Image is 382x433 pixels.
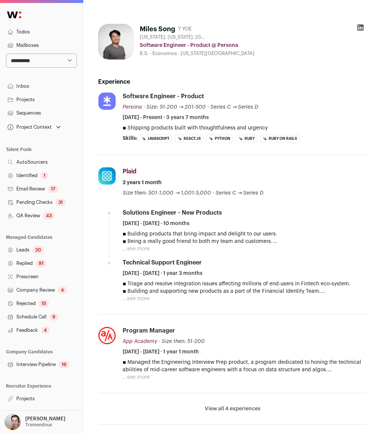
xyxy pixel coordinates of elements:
[98,77,367,86] h2: Experience
[206,135,233,143] li: Python
[123,373,150,381] button: ...see more
[213,189,214,197] span: ·
[98,93,116,110] img: 2c95a0d4c2c562b3f404f8ec90574b83bc908e5392b430e06a6c0451c363b283.jpg
[43,212,55,219] div: 43
[175,135,203,143] li: React.js
[123,92,204,100] div: Software Engineer - Product
[123,114,209,121] span: [DATE] - Present · 3 years 7 months
[123,230,367,245] p: ▪ Building products that bring impact and delight to our users. ▪ Being a really good friend to b...
[140,24,175,34] h1: Miles Song
[6,122,62,132] button: Open dropdown
[6,124,52,130] div: Project Context
[4,414,21,430] img: 144000-medium_jpg
[123,135,137,142] span: Skills:
[236,135,257,143] li: Ruby
[123,327,175,335] div: Program Manager
[41,327,50,334] div: 4
[123,259,202,267] div: Technical Support Engineer
[123,209,222,217] div: Solutions Engineer - New Products
[25,422,52,428] p: Tremendous
[123,179,162,186] span: 2 years 1 month
[36,260,46,267] div: 91
[59,361,69,368] div: 16
[123,348,199,356] span: [DATE] - [DATE] · 1 year 1 month
[49,313,58,321] div: 9
[123,220,190,227] span: [DATE] - [DATE] · 10 months
[41,172,48,179] div: 1
[48,185,58,193] div: 17
[123,270,203,277] span: [DATE] - [DATE] · 1 year 3 months
[98,24,134,60] img: f15a9d5b58dd0ba1a42de6a4563d454b2919e130c4576735175882735f585beb
[123,295,150,302] button: ...see more
[39,300,49,307] div: 15
[58,286,67,294] div: 4
[260,135,300,143] li: Ruby on Rails
[123,190,211,196] span: Size then: 501-1,000 → 1,001-5,000
[123,245,150,253] button: ...see more
[210,105,259,110] span: Series C → Series D
[98,167,116,185] img: ecbdc480246d6e57a11bf1e1267b59d7344fefaed5252a03241704a7aa457724.jpg
[207,103,209,111] span: ·
[123,359,367,373] p: ▪ Managed the Engineering Interview Prep product, a program dedicated to honing the technical abi...
[32,246,44,254] div: 20
[123,124,367,132] p: ▪ Shipping products built with thoughtfulness and urgency
[123,105,142,110] span: Persona
[123,169,136,174] span: Plaid
[140,51,367,57] div: B.S. - Economics - [US_STATE][GEOGRAPHIC_DATA]
[178,25,192,33] div: 7 YOE
[98,327,116,344] img: 3d6ade8d26cacbf4566e69c7583c6eb952b7a1a3c66aa94fe856c9b0472f2284.png
[205,405,260,413] button: View all 4 experiences
[123,339,157,344] span: App Academy
[25,416,65,422] p: [PERSON_NAME]
[3,7,25,22] img: Wellfound
[140,34,207,40] span: [US_STATE], [US_STATE], [GEOGRAPHIC_DATA]
[3,414,67,430] button: Open dropdown
[143,105,206,110] span: · Size: 51-200 → 201-500
[139,135,172,143] li: JavaScript
[123,280,367,295] p: ▪ Triage and resolve integration issues affecting millions of end-users in Fintech eco-system. ▪ ...
[140,42,367,49] div: Software Engineer - Product @ Persona
[159,339,205,344] span: · Size then: 51-200
[55,199,66,206] div: 31
[216,190,264,196] span: Series C → Series D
